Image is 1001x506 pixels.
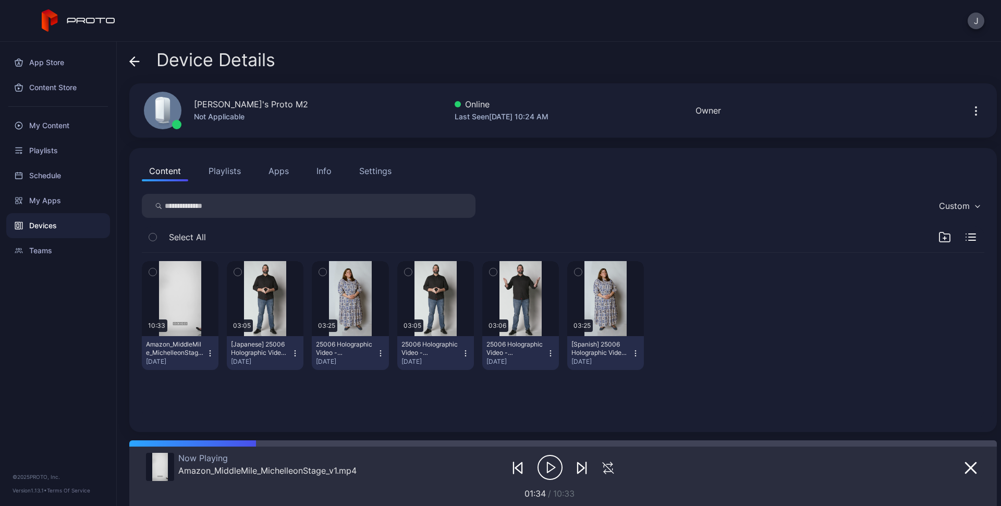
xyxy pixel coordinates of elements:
div: [PERSON_NAME]'s Proto M2 [194,98,308,110]
div: Now Playing [178,453,357,463]
button: Custom [934,194,984,218]
div: [DATE] [571,357,631,366]
div: Custom [939,201,970,211]
a: My Content [6,113,110,138]
button: [Japanese] 25006 Holographic Video - [PERSON_NAME].mov[DATE] [227,336,303,370]
button: [Spanish] 25006 Holographic Video - [PERSON_NAME].mp4[DATE] [567,336,644,370]
a: App Store [6,50,110,75]
button: 25006 Holographic Video - [PERSON_NAME].mp4[DATE] [312,336,388,370]
a: Playlists [6,138,110,163]
button: Content [142,161,188,181]
div: [DATE] [146,357,206,366]
div: Amazon_MiddleMile_MichelleonStage_v1.mp4 [178,465,357,476]
button: 25006 Holographic Video - [PERSON_NAME].mp4[DATE] [482,336,559,370]
a: Terms Of Service [47,487,90,493]
div: [DATE] [231,357,291,366]
button: Apps [261,161,296,181]
button: J [968,13,984,29]
div: [DATE] [316,357,376,366]
div: Last Seen [DATE] 10:24 AM [455,110,548,123]
div: [DATE] [486,357,546,366]
div: Settings [359,165,392,177]
div: Online [455,98,548,110]
span: 10:33 [553,488,575,499]
div: [Spanish] 25006 Holographic Video - Maggie Alt.mp4 [571,340,629,357]
div: 25006 Holographic Video - Tony.mp4 [486,340,544,357]
a: Schedule [6,163,110,188]
button: 25006 Holographic Video - [PERSON_NAME].mov[DATE] [397,336,474,370]
div: [DATE] [401,357,461,366]
div: Info [316,165,332,177]
span: Version 1.13.1 • [13,487,47,493]
button: Settings [352,161,399,181]
span: 01:34 [524,488,546,499]
div: Owner [695,104,721,117]
div: [Japanese] 25006 Holographic Video - Tony Alt.mov [231,340,288,357]
button: Info [309,161,339,181]
button: Amazon_MiddleMile_MichelleonStage_v1.mp4[DATE] [142,336,218,370]
a: Devices [6,213,110,238]
a: Content Store [6,75,110,100]
div: 25006 Holographic Video - Maggie Alt.mp4 [316,340,373,357]
span: Select All [169,231,206,243]
div: 25006 Holographic Video - Tony Alt.mov [401,340,459,357]
button: Playlists [201,161,248,181]
a: My Apps [6,188,110,213]
span: Device Details [156,50,275,70]
div: Amazon_MiddleMile_MichelleonStage_v1.mp4 [146,340,203,357]
span: / [548,488,551,499]
div: Not Applicable [194,110,308,123]
a: Teams [6,238,110,263]
div: © 2025 PROTO, Inc. [13,473,104,481]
